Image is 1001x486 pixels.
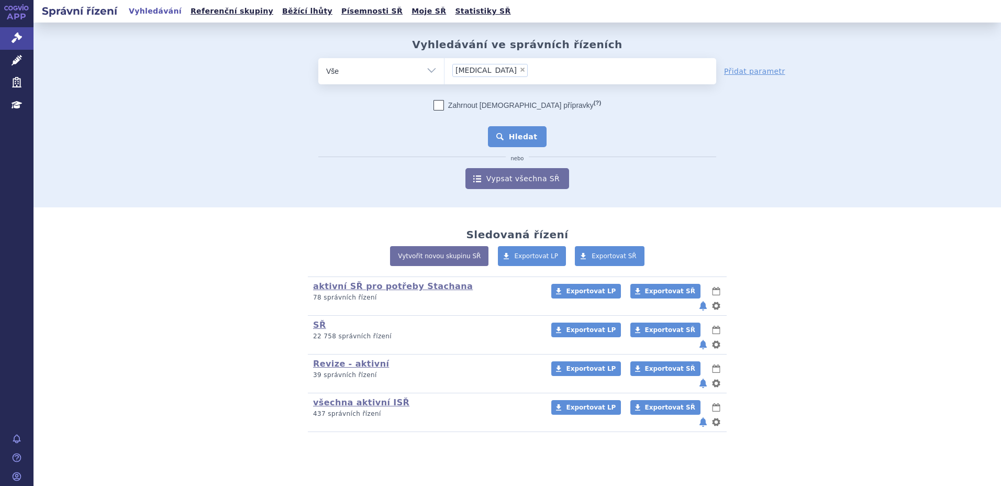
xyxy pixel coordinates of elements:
[313,359,389,369] a: Revize - aktivní
[313,332,538,341] p: 22 758 správních řízení
[711,300,721,312] button: nastavení
[711,338,721,351] button: nastavení
[313,397,409,407] a: všechna aktivní ISŘ
[126,4,185,18] a: Vyhledávání
[515,252,559,260] span: Exportovat LP
[566,326,616,334] span: Exportovat LP
[551,361,621,376] a: Exportovat LP
[34,4,126,18] h2: Správní řízení
[645,365,695,372] span: Exportovat SŘ
[698,338,708,351] button: notifikace
[594,100,601,106] abbr: (?)
[698,300,708,312] button: notifikace
[412,38,622,51] h2: Vyhledávání ve správních řízeních
[506,156,529,162] i: nebo
[630,400,700,415] a: Exportovat SŘ
[313,320,326,330] a: SŘ
[498,246,566,266] a: Exportovat LP
[630,323,700,337] a: Exportovat SŘ
[630,361,700,376] a: Exportovat SŘ
[551,323,621,337] a: Exportovat LP
[566,365,616,372] span: Exportovat LP
[279,4,336,18] a: Běžící lhůty
[698,416,708,428] button: notifikace
[519,67,526,73] span: ×
[338,4,406,18] a: Písemnosti SŘ
[465,168,569,189] a: Vypsat všechna SŘ
[711,401,721,414] button: lhůty
[711,362,721,375] button: lhůty
[630,284,700,299] a: Exportovat SŘ
[455,67,517,74] span: [MEDICAL_DATA]
[645,404,695,411] span: Exportovat SŘ
[408,4,449,18] a: Moje SŘ
[575,246,644,266] a: Exportovat SŘ
[711,285,721,297] button: lhůty
[313,293,538,302] p: 78 správních řízení
[531,63,581,76] input: [MEDICAL_DATA]
[466,228,568,241] h2: Sledovaná řízení
[698,377,708,390] button: notifikace
[551,400,621,415] a: Exportovat LP
[711,324,721,336] button: lhůty
[645,288,695,295] span: Exportovat SŘ
[433,100,601,111] label: Zahrnout [DEMOGRAPHIC_DATA] přípravky
[390,246,488,266] a: Vytvořit novou skupinu SŘ
[313,410,538,418] p: 437 správních řízení
[566,404,616,411] span: Exportovat LP
[711,377,721,390] button: nastavení
[566,288,616,295] span: Exportovat LP
[645,326,695,334] span: Exportovat SŘ
[724,66,785,76] a: Přidat parametr
[187,4,276,18] a: Referenční skupiny
[551,284,621,299] a: Exportovat LP
[488,126,547,147] button: Hledat
[592,252,637,260] span: Exportovat SŘ
[313,281,473,291] a: aktivní SŘ pro potřeby Stachana
[452,4,514,18] a: Statistiky SŘ
[313,371,538,380] p: 39 správních řízení
[711,416,721,428] button: nastavení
